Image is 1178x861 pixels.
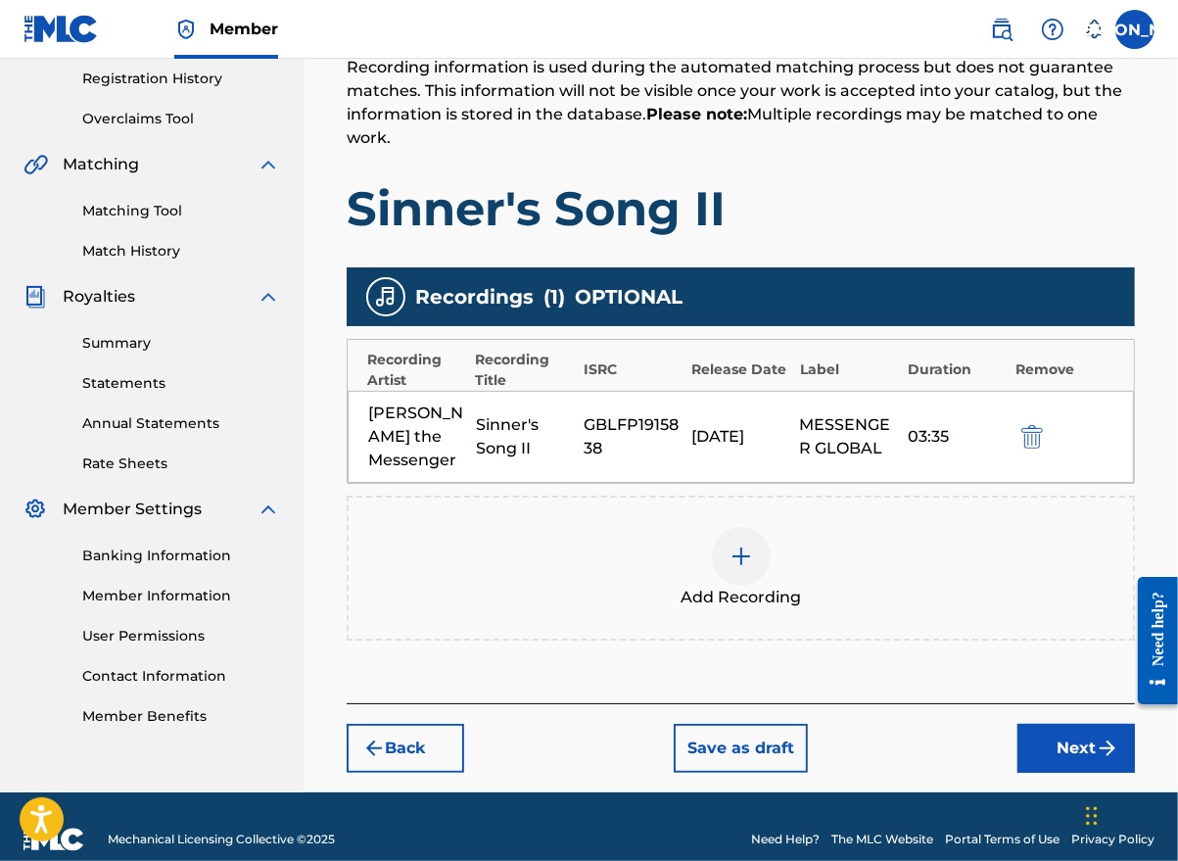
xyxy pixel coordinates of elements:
[24,15,99,43] img: MLC Logo
[257,285,280,309] img: expand
[674,724,808,773] button: Save as draft
[82,109,280,129] a: Overclaims Tool
[800,359,898,380] div: Label
[945,831,1060,848] a: Portal Terms of Use
[1041,18,1064,41] img: help
[476,413,574,460] div: Sinner's Song II
[730,545,753,568] img: add
[1086,787,1098,845] div: Drag
[831,831,933,848] a: The MLC Website
[108,831,335,848] span: Mechanical Licensing Collective © 2025
[63,153,139,176] span: Matching
[368,402,466,472] div: [PERSON_NAME] the Messenger
[82,454,280,474] a: Rate Sheets
[210,18,278,40] span: Member
[82,586,280,606] a: Member Information
[475,350,573,391] div: Recording Title
[82,333,280,354] a: Summary
[1123,562,1178,720] iframe: Resource Center
[1016,359,1114,380] div: Remove
[63,498,202,521] span: Member Settings
[681,586,801,609] span: Add Recording
[646,105,747,123] strong: Please note:
[82,546,280,566] a: Banking Information
[691,359,789,380] div: Release Date
[24,498,47,521] img: Member Settings
[82,413,280,434] a: Annual Statements
[575,282,683,311] span: OPTIONAL
[1017,724,1135,773] button: Next
[415,282,534,311] span: Recordings
[82,241,280,262] a: Match History
[257,498,280,521] img: expand
[1080,767,1178,861] iframe: Chat Widget
[1096,737,1119,760] img: f7272a7cc735f4ea7f67.svg
[174,18,198,41] img: Top Rightsholder
[1115,10,1154,49] div: User Menu
[24,828,84,851] img: logo
[347,724,464,773] button: Back
[24,285,47,309] img: Royalties
[347,179,1135,238] h1: Sinner's Song II
[24,153,48,176] img: Matching
[63,285,135,309] span: Royalties
[82,666,280,687] a: Contact Information
[82,626,280,646] a: User Permissions
[908,425,1006,449] div: 03:35
[367,350,465,391] div: Recording Artist
[374,285,398,309] img: recording
[1071,831,1154,848] a: Privacy Policy
[908,359,1006,380] div: Duration
[82,201,280,221] a: Matching Tool
[990,18,1013,41] img: search
[751,831,820,848] a: Need Help?
[543,282,565,311] span: ( 1 )
[82,373,280,394] a: Statements
[584,359,682,380] div: ISRC
[1033,10,1072,49] div: Help
[982,10,1021,49] a: Public Search
[362,737,386,760] img: 7ee5dd4eb1f8a8e3ef2f.svg
[800,413,898,460] div: MESSENGER GLOBAL
[257,153,280,176] img: expand
[1021,425,1043,449] img: 12a2ab48e56ec057fbd8.svg
[584,413,682,460] div: GBLFP1915838
[691,425,789,449] div: [DATE]
[82,706,280,727] a: Member Benefits
[82,69,280,89] a: Registration History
